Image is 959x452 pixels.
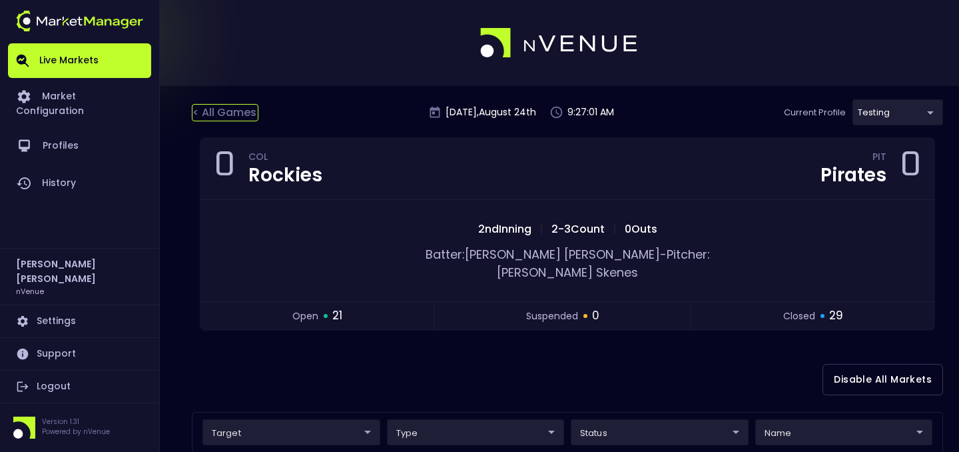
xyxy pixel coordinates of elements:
[214,149,235,189] div: 0
[8,165,151,202] a: History
[446,105,536,119] p: [DATE] , August 24 th
[8,43,151,78] a: Live Markets
[16,11,143,31] img: logo
[829,307,843,325] span: 29
[526,309,578,323] span: suspended
[42,427,110,437] p: Powered by nVenue
[535,221,547,237] span: |
[8,78,151,127] a: Market Configuration
[784,106,846,119] p: Current Profile
[621,221,661,237] span: 0 Outs
[660,246,667,263] span: -
[16,286,44,296] h3: nVenue
[474,221,535,237] span: 2nd Inning
[8,417,151,439] div: Version 1.31Powered by nVenue
[8,305,151,337] a: Settings
[248,153,322,164] div: COL
[8,127,151,165] a: Profiles
[387,419,565,445] div: target
[609,221,621,237] span: |
[592,307,599,325] span: 0
[292,309,318,323] span: open
[900,149,921,189] div: 0
[571,419,749,445] div: target
[852,99,943,125] div: target
[783,309,815,323] span: closed
[547,221,609,237] span: 2 - 3 Count
[820,166,886,185] div: Pirates
[8,371,151,403] a: Logout
[872,153,886,164] div: PIT
[480,28,639,59] img: logo
[332,307,342,325] span: 21
[822,364,943,395] button: Disable All Markets
[192,104,258,121] div: < All Games
[202,419,380,445] div: target
[426,246,660,263] span: Batter: [PERSON_NAME] [PERSON_NAME]
[755,419,933,445] div: target
[16,257,143,286] h2: [PERSON_NAME] [PERSON_NAME]
[42,417,110,427] p: Version 1.31
[567,105,614,119] p: 9:27:01 AM
[8,338,151,370] a: Support
[248,166,322,185] div: Rockies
